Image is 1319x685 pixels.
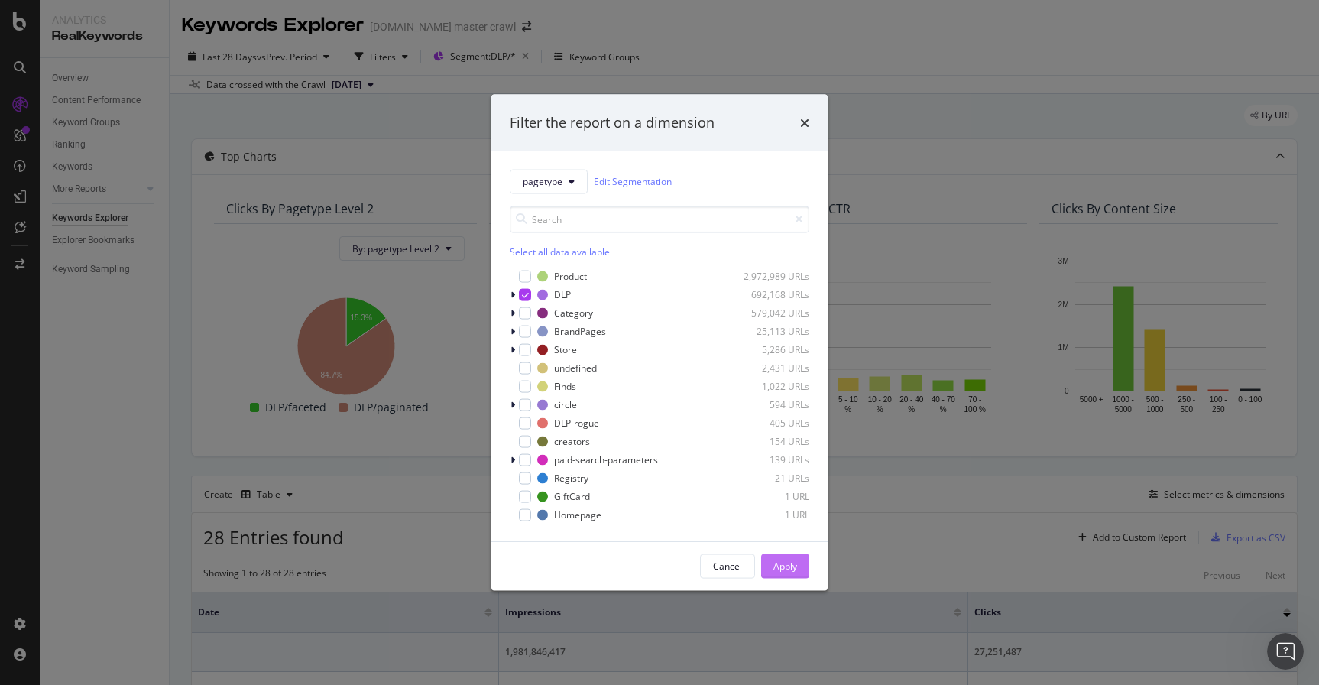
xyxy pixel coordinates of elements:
[554,490,590,503] div: GiftCard
[554,417,599,430] div: DLP-rogue
[734,435,809,448] div: 154 URLs
[554,398,577,411] div: circle
[734,270,809,283] div: 2,972,989 URLs
[761,554,809,578] button: Apply
[734,472,809,485] div: 21 URLs
[734,362,809,375] div: 2,431 URLs
[734,343,809,356] div: 5,286 URLs
[554,435,590,448] div: creators
[734,288,809,301] div: 692,168 URLs
[510,169,588,193] button: pagetype
[554,508,601,521] div: Homepage
[734,417,809,430] div: 405 URLs
[510,245,809,258] div: Select all data available
[554,472,588,485] div: Registry
[734,508,809,521] div: 1 URL
[554,270,587,283] div: Product
[734,307,809,320] div: 579,042 URLs
[1267,633,1304,670] iframe: Intercom live chat
[734,490,809,503] div: 1 URL
[800,113,809,133] div: times
[554,307,593,320] div: Category
[713,560,742,573] div: Cancel
[554,325,606,338] div: BrandPages
[554,453,658,466] div: paid-search-parameters
[554,362,597,375] div: undefined
[734,453,809,466] div: 139 URLs
[491,95,828,591] div: modal
[510,206,809,232] input: Search
[554,380,576,393] div: Finds
[554,343,577,356] div: Store
[510,113,715,133] div: Filter the report on a dimension
[773,560,797,573] div: Apply
[594,174,672,190] a: Edit Segmentation
[734,398,809,411] div: 594 URLs
[554,288,571,301] div: DLP
[700,554,755,578] button: Cancel
[734,325,809,338] div: 25,113 URLs
[734,380,809,393] div: 1,022 URLs
[523,175,562,188] span: pagetype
